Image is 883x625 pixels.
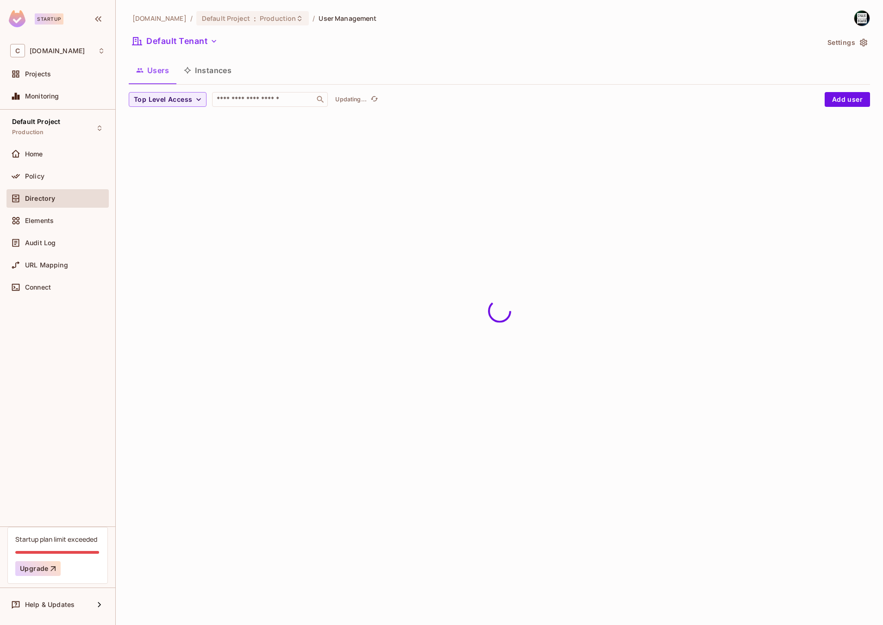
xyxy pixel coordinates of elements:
[253,15,257,22] span: :
[25,601,75,608] span: Help & Updates
[15,561,61,576] button: Upgrade
[10,44,25,57] span: C
[370,95,378,104] span: refresh
[12,129,44,136] span: Production
[12,118,60,125] span: Default Project
[335,96,367,103] p: Updating...
[25,173,44,180] span: Policy
[176,59,239,82] button: Instances
[129,92,207,107] button: Top Level Access
[319,14,376,23] span: User Management
[367,94,380,105] span: Click to refresh data
[854,11,870,26] img: William Connelly
[15,535,97,544] div: Startup plan limit exceeded
[190,14,193,23] li: /
[129,34,221,49] button: Default Tenant
[260,14,296,23] span: Production
[25,150,43,158] span: Home
[202,14,250,23] span: Default Project
[35,13,63,25] div: Startup
[25,195,55,202] span: Directory
[129,59,176,82] button: Users
[134,94,192,105] span: Top Level Access
[25,217,54,224] span: Elements
[369,94,380,105] button: refresh
[132,14,187,23] span: the active workspace
[9,10,25,27] img: SReyMgAAAABJRU5ErkJggg==
[25,239,56,247] span: Audit Log
[313,14,315,23] li: /
[825,92,870,107] button: Add user
[30,47,85,55] span: Workspace: chalkboard.io
[25,93,59,100] span: Monitoring
[824,35,870,50] button: Settings
[25,284,51,291] span: Connect
[25,70,51,78] span: Projects
[25,261,68,269] span: URL Mapping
